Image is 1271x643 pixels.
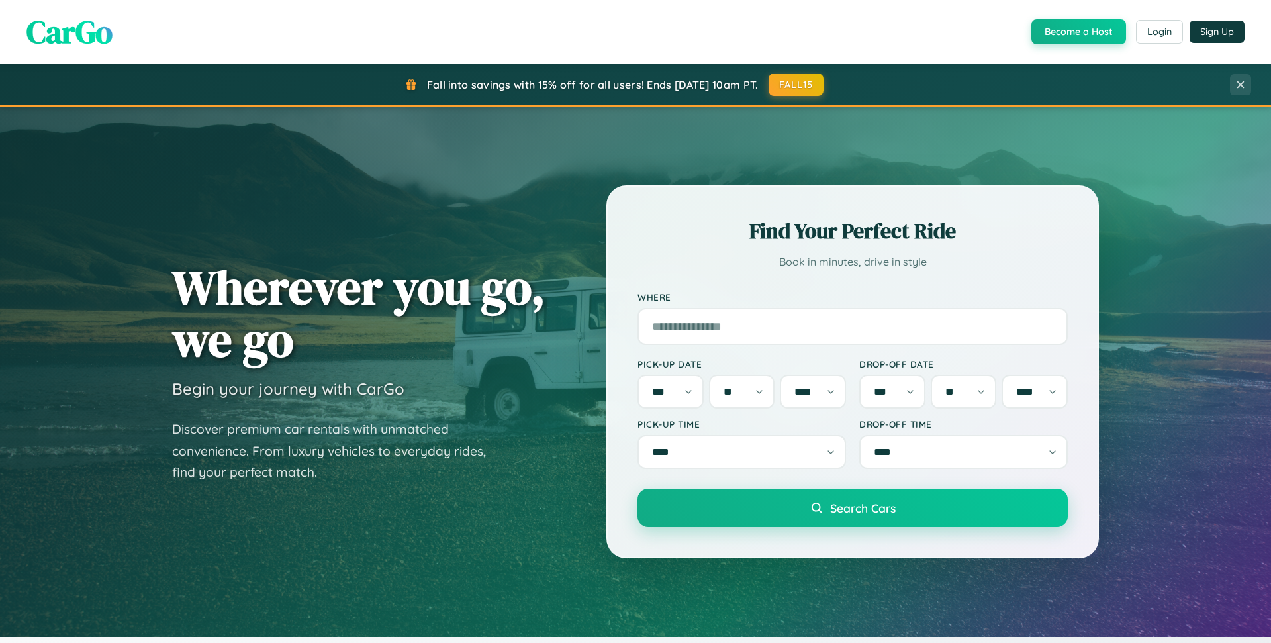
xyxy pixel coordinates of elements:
[637,217,1068,246] h2: Find Your Perfect Ride
[769,74,824,96] button: FALL15
[859,358,1068,370] label: Drop-off Date
[637,291,1068,303] label: Where
[1031,19,1126,44] button: Become a Host
[637,358,846,370] label: Pick-up Date
[637,489,1068,527] button: Search Cars
[427,78,759,91] span: Fall into savings with 15% off for all users! Ends [DATE] 10am PT.
[830,501,896,515] span: Search Cars
[26,10,113,54] span: CarGo
[637,252,1068,272] p: Book in minutes, drive in style
[172,419,503,483] p: Discover premium car rentals with unmatched convenience. From luxury vehicles to everyday rides, ...
[637,419,846,430] label: Pick-up Time
[172,261,545,366] h1: Wherever you go, we go
[859,419,1068,430] label: Drop-off Time
[1190,21,1245,43] button: Sign Up
[172,379,404,399] h3: Begin your journey with CarGo
[1136,20,1183,44] button: Login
